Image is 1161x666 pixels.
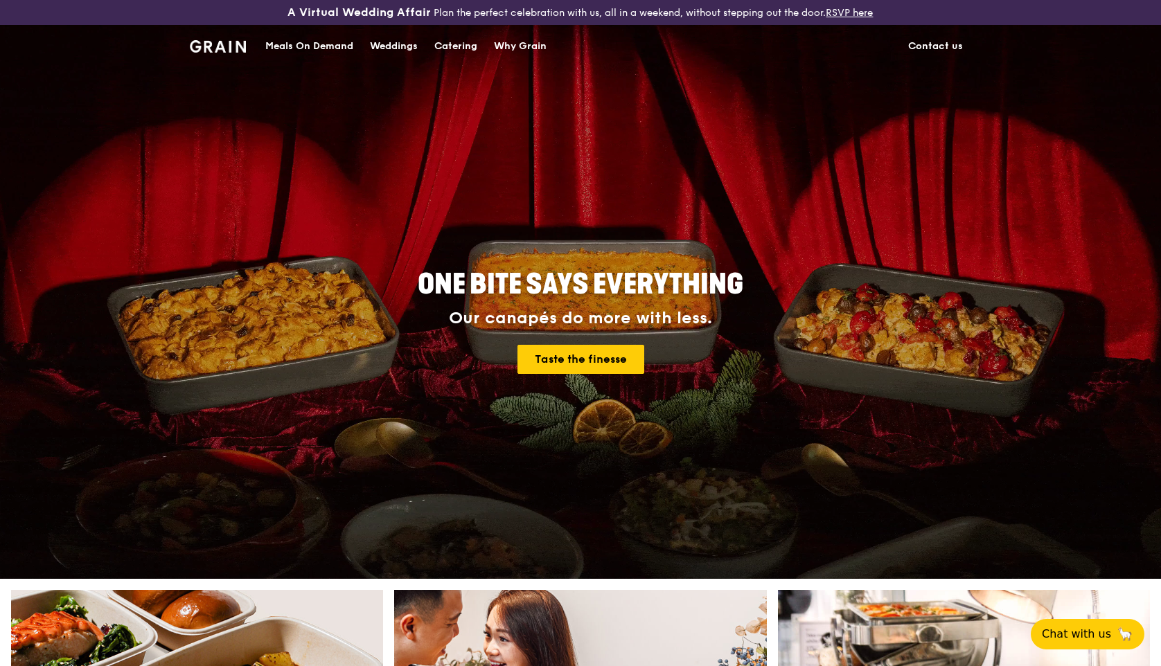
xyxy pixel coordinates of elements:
div: Why Grain [494,26,547,67]
a: Weddings [362,26,426,67]
a: Catering [426,26,486,67]
span: ONE BITE SAYS EVERYTHING [418,268,743,301]
img: Grain [190,40,246,53]
div: Meals On Demand [265,26,353,67]
div: Catering [434,26,477,67]
a: GrainGrain [190,24,246,66]
a: Contact us [900,26,971,67]
div: Plan the perfect celebration with us, all in a weekend, without stepping out the door. [193,6,967,19]
div: Our canapés do more with less. [331,309,830,328]
a: RSVP here [826,7,873,19]
span: Chat with us [1042,626,1111,642]
div: Weddings [370,26,418,67]
span: 🦙 [1117,626,1133,642]
a: Why Grain [486,26,555,67]
button: Chat with us🦙 [1031,619,1144,649]
a: Taste the finesse [517,345,644,374]
h3: A Virtual Wedding Affair [287,6,431,19]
